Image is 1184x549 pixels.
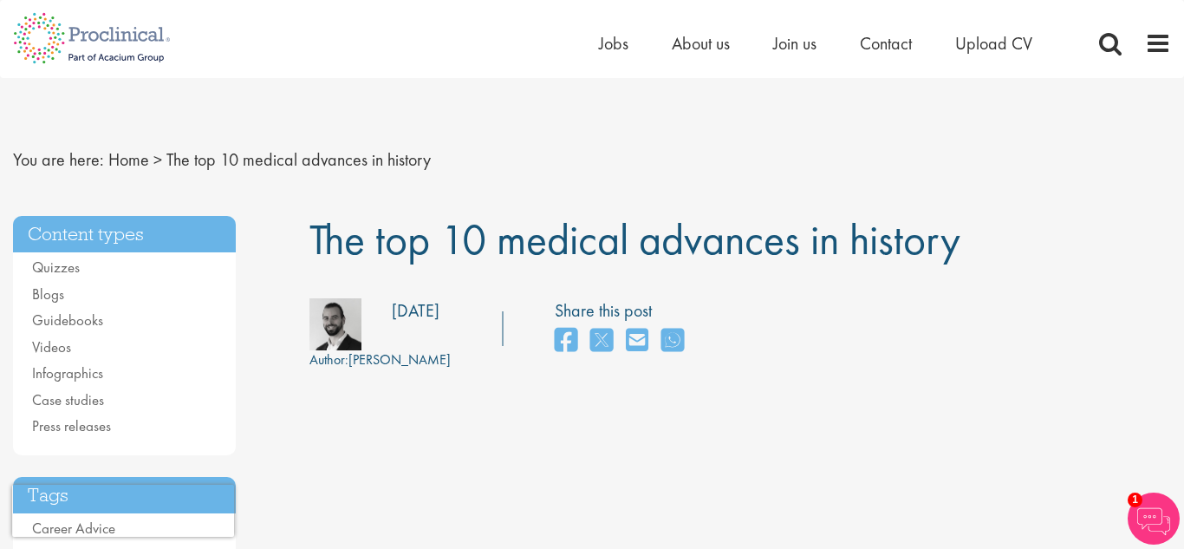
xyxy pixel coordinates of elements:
[860,32,912,55] a: Contact
[590,323,613,360] a: share on twitter
[32,284,64,304] a: Blogs
[773,32,816,55] a: Join us
[309,350,451,370] div: [PERSON_NAME]
[166,148,431,171] span: The top 10 medical advances in history
[1128,493,1180,545] img: Chatbot
[309,350,348,369] span: Author:
[661,323,684,360] a: share on whats app
[108,148,149,171] a: breadcrumb link
[13,148,104,171] span: You are here:
[309,212,960,267] span: The top 10 medical advances in history
[955,32,1032,55] a: Upload CV
[32,416,111,435] a: Press releases
[32,390,104,409] a: Case studies
[153,148,162,171] span: >
[599,32,628,55] a: Jobs
[32,337,71,356] a: Videos
[1128,493,1142,507] span: 1
[626,323,648,360] a: share on email
[32,363,103,382] a: Infographics
[672,32,730,55] a: About us
[555,323,577,360] a: share on facebook
[392,298,439,324] div: [DATE]
[12,485,234,537] iframe: reCAPTCHA
[13,216,236,253] h3: Content types
[32,258,80,277] a: Quizzes
[32,310,103,330] a: Guidebooks
[555,298,693,324] label: Share this post
[309,298,361,350] img: 76d2c18e-6ce3-4617-eefd-08d5a473185b
[13,477,236,514] h3: Tags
